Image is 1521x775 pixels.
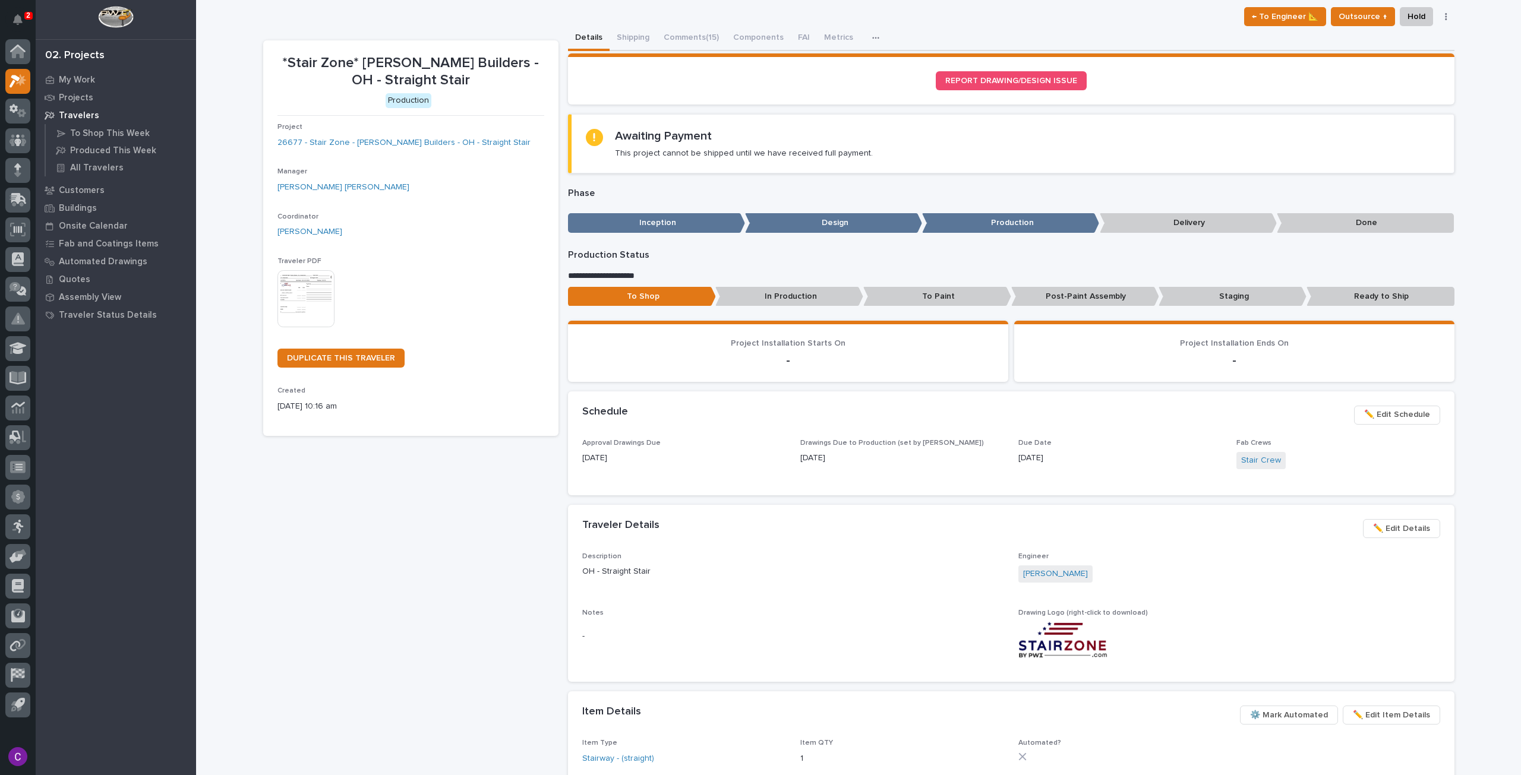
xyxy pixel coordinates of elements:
[59,93,93,103] p: Projects
[1363,519,1440,538] button: ✏️ Edit Details
[287,354,395,362] span: DUPLICATE THIS TRAVELER
[36,199,196,217] a: Buildings
[70,128,150,139] p: To Shop This Week
[98,6,133,28] img: Workspace Logo
[1353,708,1430,722] span: ✏️ Edit Item Details
[791,26,817,51] button: FAI
[1018,553,1049,560] span: Engineer
[582,452,786,464] p: [DATE]
[277,168,307,175] span: Manager
[1331,7,1395,26] button: Outsource ↑
[1236,439,1271,447] span: Fab Crews
[59,239,159,249] p: Fab and Coatings Items
[582,565,1004,578] p: OH - Straight Stair
[1343,706,1440,725] button: ✏️ Edit Item Details
[277,181,409,194] a: [PERSON_NAME] [PERSON_NAME]
[800,452,1004,464] p: [DATE]
[726,26,791,51] button: Components
[615,129,712,143] h2: Awaiting Payment
[36,88,196,106] a: Projects
[582,706,641,719] h2: Item Details
[59,310,157,321] p: Traveler Status Details
[1250,708,1328,722] span: ⚙️ Mark Automated
[36,181,196,199] a: Customers
[800,739,833,746] span: Item QTY
[568,287,716,306] p: To Shop
[1018,609,1148,616] span: Drawing Logo (right-click to download)
[277,349,405,368] a: DUPLICATE THIS TRAVELER
[36,288,196,306] a: Assembly View
[36,235,196,252] a: Fab and Coatings Items
[277,400,544,413] p: [DATE] 10:16 am
[277,213,318,220] span: Coordinator
[277,226,342,238] a: [PERSON_NAME]
[5,744,30,769] button: users-avatar
[1100,213,1277,233] p: Delivery
[1159,287,1307,306] p: Staging
[863,287,1011,306] p: To Paint
[277,258,321,265] span: Traveler PDF
[46,142,196,159] a: Produced This Week
[1400,7,1433,26] button: Hold
[36,71,196,88] a: My Work
[1011,287,1159,306] p: Post-Paint Assembly
[745,213,922,233] p: Design
[1018,452,1222,464] p: [DATE]
[1373,521,1430,536] span: ✏️ Edit Details
[1180,339,1289,347] span: Project Installation Ends On
[46,125,196,141] a: To Shop This Week
[59,203,97,214] p: Buildings
[59,185,105,196] p: Customers
[36,217,196,235] a: Onsite Calendar
[386,93,431,108] div: Production
[5,7,30,32] button: Notifications
[36,270,196,288] a: Quotes
[1018,439,1052,447] span: Due Date
[945,77,1077,85] span: REPORT DRAWING/DESIGN ISSUE
[277,137,531,149] a: 26677 - Stair Zone - [PERSON_NAME] Builders - OH - Straight Stair
[70,163,124,173] p: All Travelers
[15,14,30,33] div: Notifications2
[26,11,30,20] p: 2
[582,752,654,765] a: Stairway - (straight)
[715,287,863,306] p: In Production
[1241,454,1281,467] a: Stair Crew
[45,49,105,62] div: 02. Projects
[582,353,994,368] p: -
[922,213,1099,233] p: Production
[1240,706,1338,725] button: ⚙️ Mark Automated
[277,387,305,394] span: Created
[582,609,604,616] span: Notes
[59,221,128,232] p: Onsite Calendar
[36,106,196,124] a: Travelers
[70,145,156,156] p: Produced This Week
[1307,287,1454,306] p: Ready to Ship
[36,252,196,270] a: Automated Drawings
[59,110,99,121] p: Travelers
[731,339,845,347] span: Project Installation Starts On
[582,439,661,447] span: Approval Drawings Due
[277,124,302,131] span: Project
[615,148,873,159] p: This project cannot be shipped until we have received full payment.
[59,274,90,285] p: Quotes
[1408,10,1425,24] span: Hold
[936,71,1087,90] a: REPORT DRAWING/DESIGN ISSUE
[568,26,610,51] button: Details
[277,55,544,89] p: *Stair Zone* [PERSON_NAME] Builders - OH - Straight Stair
[568,188,1454,199] p: Phase
[568,213,745,233] p: Inception
[1252,10,1318,24] span: ← To Engineer 📐
[582,630,1004,643] p: -
[1354,406,1440,425] button: ✏️ Edit Schedule
[582,519,659,532] h2: Traveler Details
[1277,213,1454,233] p: Done
[800,752,1004,765] p: 1
[582,406,628,419] h2: Schedule
[610,26,657,51] button: Shipping
[817,26,860,51] button: Metrics
[1339,10,1387,24] span: Outsource ↑
[46,159,196,176] a: All Travelers
[568,249,1454,261] p: Production Status
[800,439,984,447] span: Drawings Due to Production (set by [PERSON_NAME])
[1018,622,1107,658] img: YH8RAE87ng3aepQDYSBboW0WoSgaEpIh4aZXMdmDN20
